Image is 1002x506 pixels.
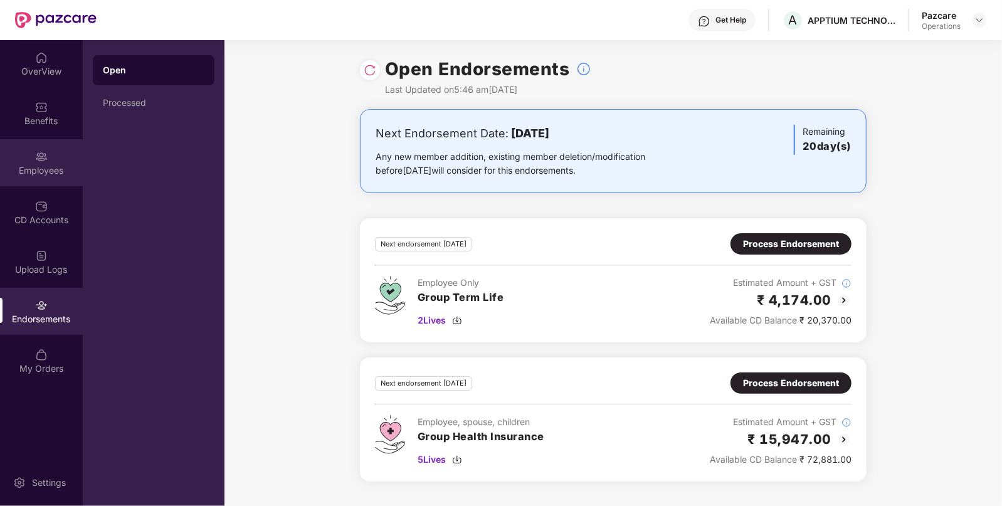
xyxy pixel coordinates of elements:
[364,64,376,76] img: svg+xml;base64,PHN2ZyBpZD0iUmVsb2FkLTMyeDMyIiB4bWxucz0iaHR0cDovL3d3dy53My5vcmcvMjAwMC9zdmciIHdpZH...
[710,453,852,466] div: ₹ 72,881.00
[418,276,504,290] div: Employee Only
[789,13,798,28] span: A
[452,315,462,325] img: svg+xml;base64,PHN2ZyBpZD0iRG93bmxvYWQtMzJ4MzIiIHhtbG5zPSJodHRwOi8vd3d3LnczLm9yZy8yMDAwL3N2ZyIgd2...
[35,299,48,312] img: svg+xml;base64,PHN2ZyBpZD0iRW5kb3JzZW1lbnRzIiB4bWxucz0iaHR0cDovL3d3dy53My5vcmcvMjAwMC9zdmciIHdpZH...
[35,250,48,262] img: svg+xml;base64,PHN2ZyBpZD0iVXBsb2FkX0xvZ3MiIGRhdGEtbmFtZT0iVXBsb2FkIExvZ3MiIHhtbG5zPSJodHRwOi8vd3...
[375,415,405,454] img: svg+xml;base64,PHN2ZyB4bWxucz0iaHR0cDovL3d3dy53My5vcmcvMjAwMC9zdmciIHdpZHRoPSI0Ny43MTQiIGhlaWdodD...
[418,290,504,306] h3: Group Term Life
[743,237,839,251] div: Process Endorsement
[841,418,852,428] img: svg+xml;base64,PHN2ZyBpZD0iSW5mb18tXzMyeDMyIiBkYXRhLW5hbWU9IkluZm8gLSAzMngzMiIgeG1sbnM9Imh0dHA6Ly...
[698,15,710,28] img: svg+xml;base64,PHN2ZyBpZD0iSGVscC0zMngzMiIgeG1sbnM9Imh0dHA6Ly93d3cudzMub3JnLzIwMDAvc3ZnIiB3aWR0aD...
[28,477,70,489] div: Settings
[385,55,570,83] h1: Open Endorsements
[743,376,839,390] div: Process Endorsement
[452,455,462,465] img: svg+xml;base64,PHN2ZyBpZD0iRG93bmxvYWQtMzJ4MzIiIHhtbG5zPSJodHRwOi8vd3d3LnczLm9yZy8yMDAwL3N2ZyIgd2...
[576,61,591,76] img: svg+xml;base64,PHN2ZyBpZD0iSW5mb18tXzMyeDMyIiBkYXRhLW5hbWU9IkluZm8gLSAzMngzMiIgeG1sbnM9Imh0dHA6Ly...
[13,477,26,489] img: svg+xml;base64,PHN2ZyBpZD0iU2V0dGluZy0yMHgyMCIgeG1sbnM9Imh0dHA6Ly93d3cudzMub3JnLzIwMDAvc3ZnIiB3aW...
[511,127,549,140] b: [DATE]
[710,454,797,465] span: Available CD Balance
[794,125,851,155] div: Remaining
[376,150,685,177] div: Any new member addition, existing member deletion/modification before [DATE] will consider for th...
[35,101,48,113] img: svg+xml;base64,PHN2ZyBpZD0iQmVuZWZpdHMiIHhtbG5zPSJodHRwOi8vd3d3LnczLm9yZy8yMDAwL3N2ZyIgd2lkdGg9Ij...
[418,415,544,429] div: Employee, spouse, children
[841,278,852,288] img: svg+xml;base64,PHN2ZyBpZD0iSW5mb18tXzMyeDMyIiBkYXRhLW5hbWU9IkluZm8gLSAzMngzMiIgeG1sbnM9Imh0dHA6Ly...
[710,415,852,429] div: Estimated Amount + GST
[375,237,472,251] div: Next endorsement [DATE]
[418,429,544,445] h3: Group Health Insurance
[35,200,48,213] img: svg+xml;base64,PHN2ZyBpZD0iQ0RfQWNjb3VudHMiIGRhdGEtbmFtZT0iQ0QgQWNjb3VudHMiIHhtbG5zPSJodHRwOi8vd3...
[757,290,831,310] h2: ₹ 4,174.00
[375,376,472,391] div: Next endorsement [DATE]
[922,9,961,21] div: Pazcare
[35,349,48,361] img: svg+xml;base64,PHN2ZyBpZD0iTXlfT3JkZXJzIiBkYXRhLW5hbWU9Ik15IE9yZGVycyIgeG1sbnM9Imh0dHA6Ly93d3cudz...
[808,14,895,26] div: APPTIUM TECHNOLOGIES INDIA PRIVATE LIMITED
[375,276,405,315] img: svg+xml;base64,PHN2ZyB4bWxucz0iaHR0cDovL3d3dy53My5vcmcvMjAwMC9zdmciIHdpZHRoPSI0Ny43MTQiIGhlaWdodD...
[418,314,446,327] span: 2 Lives
[710,314,852,327] div: ₹ 20,370.00
[418,453,446,466] span: 5 Lives
[803,139,851,155] h3: 20 day(s)
[103,64,204,76] div: Open
[385,83,591,97] div: Last Updated on 5:46 am[DATE]
[836,432,852,447] img: svg+xml;base64,PHN2ZyBpZD0iQmFjay0yMHgyMCIgeG1sbnM9Imh0dHA6Ly93d3cudzMub3JnLzIwMDAvc3ZnIiB3aWR0aD...
[836,293,852,308] img: svg+xml;base64,PHN2ZyBpZD0iQmFjay0yMHgyMCIgeG1sbnM9Imh0dHA6Ly93d3cudzMub3JnLzIwMDAvc3ZnIiB3aWR0aD...
[710,315,797,325] span: Available CD Balance
[35,150,48,163] img: svg+xml;base64,PHN2ZyBpZD0iRW1wbG95ZWVzIiB4bWxucz0iaHR0cDovL3d3dy53My5vcmcvMjAwMC9zdmciIHdpZHRoPS...
[922,21,961,31] div: Operations
[376,125,685,142] div: Next Endorsement Date:
[103,98,204,108] div: Processed
[15,12,97,28] img: New Pazcare Logo
[748,429,832,450] h2: ₹ 15,947.00
[715,15,746,25] div: Get Help
[974,15,984,25] img: svg+xml;base64,PHN2ZyBpZD0iRHJvcGRvd24tMzJ4MzIiIHhtbG5zPSJodHRwOi8vd3d3LnczLm9yZy8yMDAwL3N2ZyIgd2...
[710,276,852,290] div: Estimated Amount + GST
[35,51,48,64] img: svg+xml;base64,PHN2ZyBpZD0iSG9tZSIgeG1sbnM9Imh0dHA6Ly93d3cudzMub3JnLzIwMDAvc3ZnIiB3aWR0aD0iMjAiIG...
